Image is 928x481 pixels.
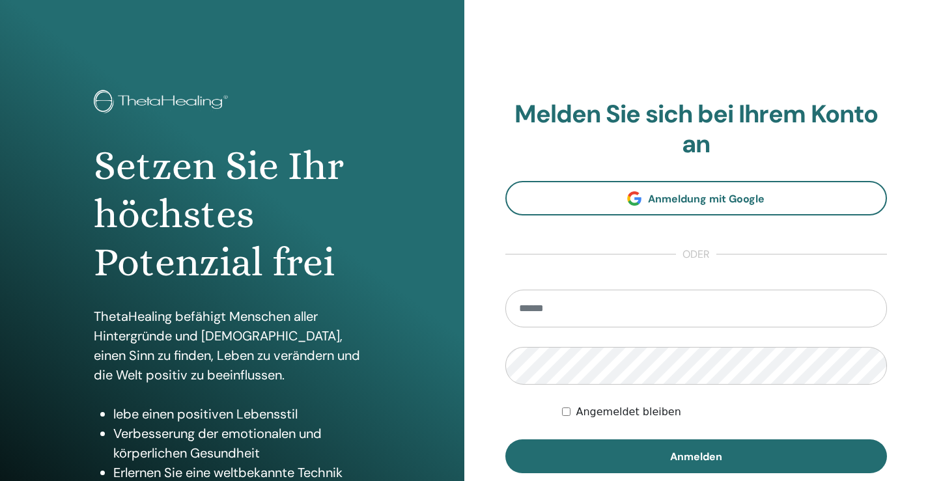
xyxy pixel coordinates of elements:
[94,307,371,385] p: ThetaHealing befähigt Menschen aller Hintergründe und [DEMOGRAPHIC_DATA], einen Sinn zu finden, L...
[505,181,888,215] a: Anmeldung mit Google
[576,404,681,420] label: Angemeldet bleiben
[505,439,888,473] button: Anmelden
[648,192,765,206] span: Anmeldung mit Google
[94,142,371,287] h1: Setzen Sie Ihr höchstes Potenzial frei
[562,404,887,420] div: Keep me authenticated indefinitely or until I manually logout
[676,247,716,262] span: oder
[670,450,722,463] span: Anmelden
[113,424,371,463] li: Verbesserung der emotionalen und körperlichen Gesundheit
[113,404,371,424] li: lebe einen positiven Lebensstil
[505,100,888,159] h2: Melden Sie sich bei Ihrem Konto an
